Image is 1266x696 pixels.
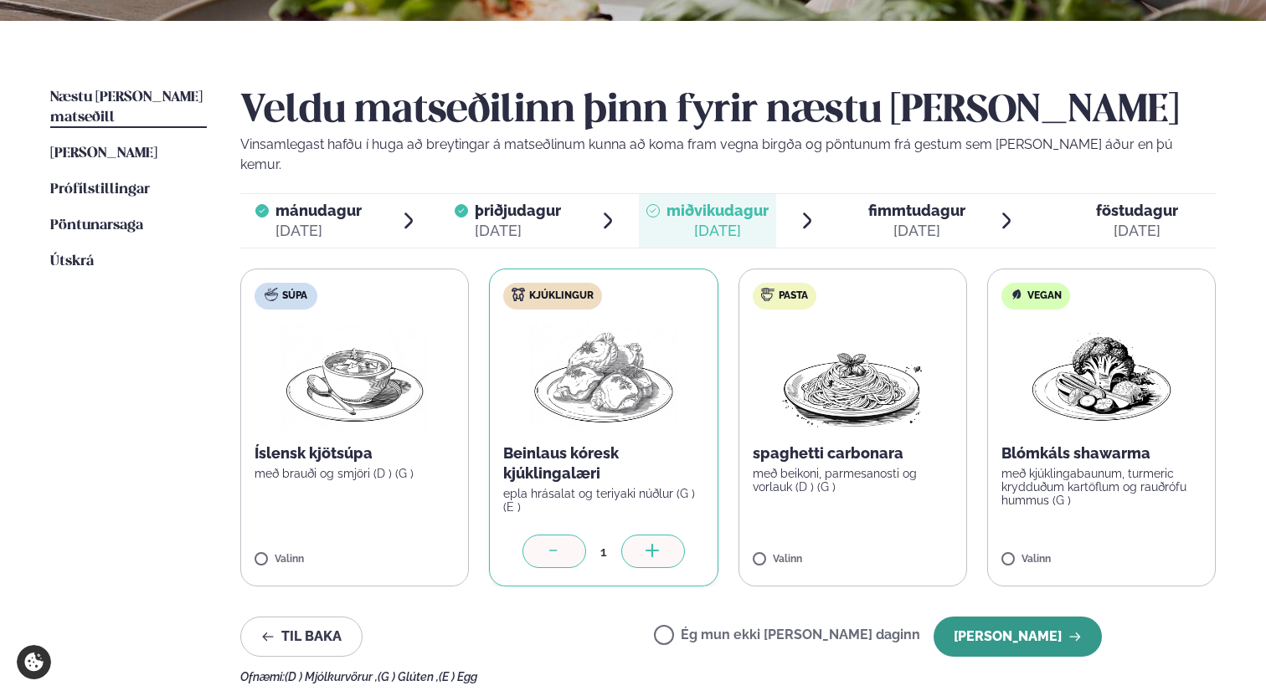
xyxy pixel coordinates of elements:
[530,323,677,430] img: Chicken-thighs.png
[475,221,561,241] div: [DATE]
[779,289,808,303] span: Pasta
[240,88,1216,135] h2: Veldu matseðilinn þinn fyrir næstu [PERSON_NAME]
[240,670,1216,683] div: Ofnæmi:
[1027,289,1062,303] span: Vegan
[282,289,307,303] span: Súpa
[50,216,143,236] a: Pöntunarsaga
[50,90,203,125] span: Næstu [PERSON_NAME] matseðill
[50,146,157,161] span: [PERSON_NAME]
[666,221,769,241] div: [DATE]
[666,202,769,219] span: miðvikudagur
[868,202,965,219] span: fimmtudagur
[281,323,429,430] img: Soup.png
[934,617,1102,657] button: [PERSON_NAME]
[240,617,363,657] button: Til baka
[265,288,278,301] img: soup.svg
[1001,467,1202,507] p: með kjúklingabaunum, turmeric krydduðum kartöflum og rauðrófu hummus (G )
[378,670,439,683] span: (G ) Glúten ,
[240,135,1216,175] p: Vinsamlegast hafðu í huga að breytingar á matseðlinum kunna að koma fram vegna birgða og pöntunum...
[529,289,594,303] span: Kjúklingur
[255,443,455,463] p: Íslensk kjötsúpa
[50,252,94,272] a: Útskrá
[475,202,561,219] span: þriðjudagur
[868,221,965,241] div: [DATE]
[50,218,143,233] span: Pöntunarsaga
[761,288,775,301] img: pasta.svg
[1010,288,1023,301] img: Vegan.svg
[275,202,362,219] span: mánudagur
[275,221,362,241] div: [DATE]
[503,443,703,484] p: Beinlaus kóresk kjúklingalæri
[50,182,150,197] span: Prófílstillingar
[17,645,51,679] a: Cookie settings
[1028,323,1176,430] img: Vegan.png
[255,467,455,480] p: með brauði og smjöri (D ) (G )
[512,288,525,301] img: chicken.svg
[50,180,150,200] a: Prófílstillingar
[285,670,378,683] span: (D ) Mjólkurvörur ,
[1001,443,1202,463] p: Blómkáls shawarma
[753,443,953,463] p: spaghetti carbonara
[50,254,94,269] span: Útskrá
[1096,221,1178,241] div: [DATE]
[753,467,953,494] p: með beikoni, parmesanosti og vorlauk (D ) (G )
[439,670,477,683] span: (E ) Egg
[50,144,157,164] a: [PERSON_NAME]
[779,323,926,430] img: Spagetti.png
[50,88,207,128] a: Næstu [PERSON_NAME] matseðill
[1096,202,1178,219] span: föstudagur
[503,487,703,514] p: epla hrásalat og teriyaki núðlur (G ) (E )
[586,542,621,561] div: 1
